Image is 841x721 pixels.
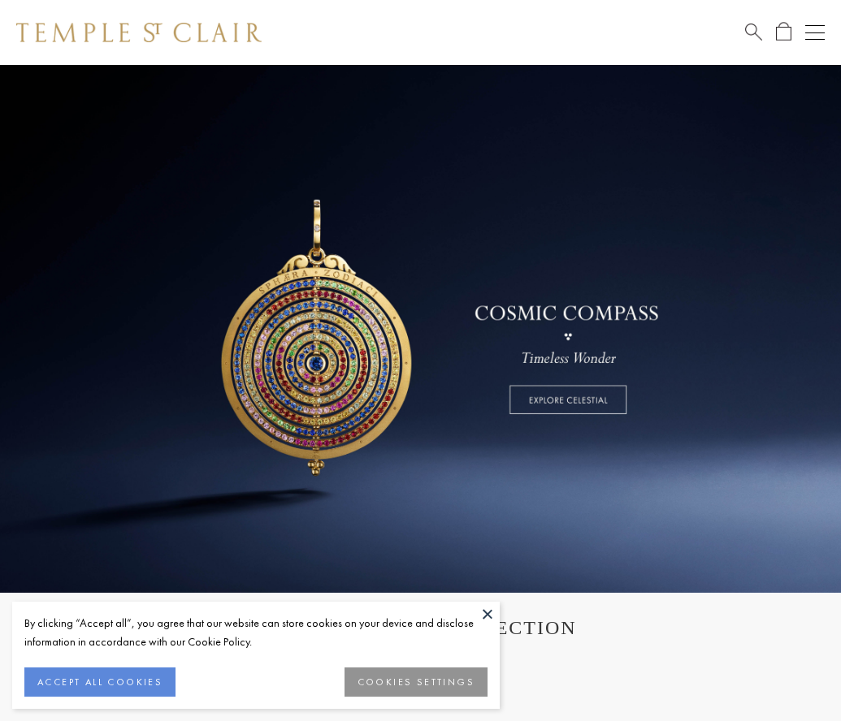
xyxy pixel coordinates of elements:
button: ACCEPT ALL COOKIES [24,667,176,697]
button: COOKIES SETTINGS [345,667,488,697]
img: Temple St. Clair [16,23,262,42]
button: Open navigation [805,23,825,42]
a: Open Shopping Bag [776,22,791,42]
a: Search [745,22,762,42]
div: By clicking “Accept all”, you agree that our website can store cookies on your device and disclos... [24,614,488,651]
